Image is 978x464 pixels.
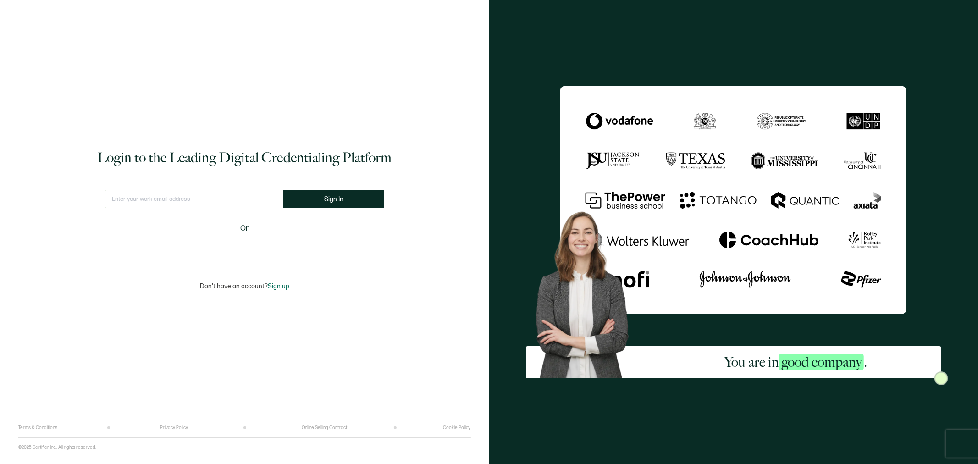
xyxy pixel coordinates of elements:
[283,190,384,208] button: Sign In
[18,445,96,450] p: ©2025 Sertifier Inc.. All rights reserved.
[302,425,347,431] a: Online Selling Contract
[443,425,470,431] a: Cookie Policy
[160,425,188,431] a: Privacy Policy
[934,371,948,385] img: Sertifier Login
[324,196,343,203] span: Sign In
[18,425,57,431] a: Terms & Conditions
[105,190,283,208] input: Enter your work email address
[526,203,651,378] img: Sertifier Login - You are in <span class="strong-h">good company</span>. Hero
[268,282,289,290] span: Sign up
[240,223,249,234] span: Or
[560,86,906,314] img: Sertifier Login - You are in <span class="strong-h">good company</span>.
[779,354,864,370] span: good company
[724,353,867,371] h2: You are in .
[97,149,392,167] h1: Login to the Leading Digital Credentialing Platform
[200,282,289,290] p: Don't have an account?
[187,240,302,260] iframe: Sign in with Google Button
